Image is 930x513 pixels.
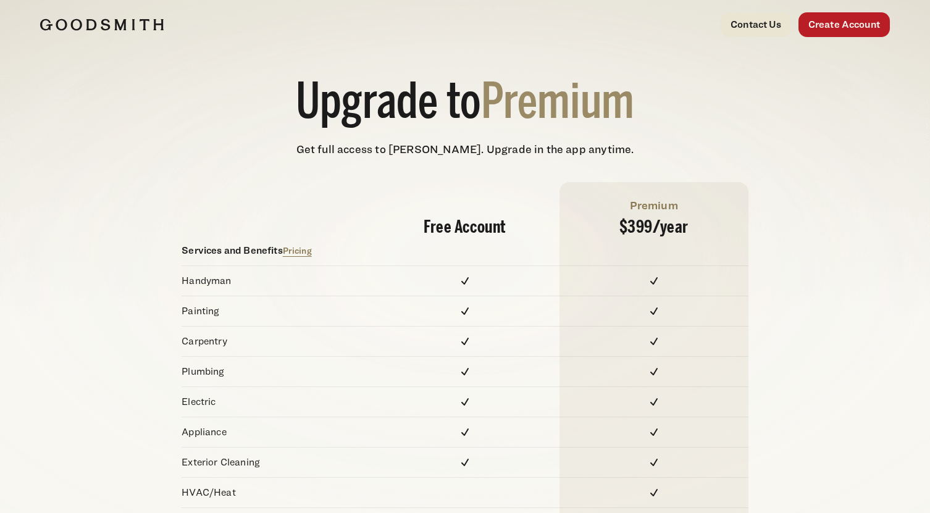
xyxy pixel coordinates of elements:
[574,219,734,236] h3: $399/ year
[182,273,371,288] p: Handyman
[458,334,472,349] img: Check Line
[182,485,371,500] p: HVAC/Heat
[647,485,661,500] img: Check Line
[182,425,371,440] p: Appliance
[182,334,371,349] p: Carpentry
[182,455,371,470] p: Exterior Cleaning
[458,394,472,409] img: Check Line
[458,364,472,379] img: Check Line
[647,455,661,470] img: Check Line
[40,19,164,31] img: Goodsmith
[182,394,371,409] p: Electric
[647,364,661,379] img: Check Line
[385,219,545,236] h3: Free Account
[721,12,791,37] a: Contact Us
[458,273,472,288] img: Check Line
[283,245,312,256] a: Pricing
[182,364,371,379] p: Plumbing
[647,304,661,319] img: Check Line
[647,273,661,288] img: Check Line
[182,243,371,258] p: Services and Benefits
[647,334,661,349] img: Check Line
[798,12,890,37] a: Create Account
[481,81,634,128] span: Premium
[647,394,661,409] img: Check Line
[182,304,371,319] p: Painting
[647,425,661,440] img: Check Line
[458,455,472,470] img: Check Line
[574,197,734,214] h4: Premium
[458,425,472,440] img: Check Line
[458,304,472,319] img: Check Line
